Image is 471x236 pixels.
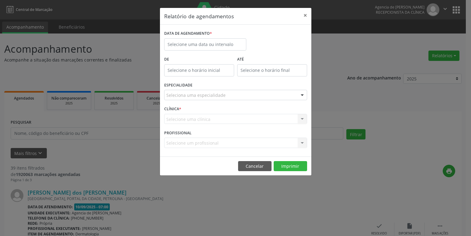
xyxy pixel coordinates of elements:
label: CLÍNICA [164,104,181,114]
button: Cancelar [238,161,272,171]
h5: Relatório de agendamentos [164,12,234,20]
label: PROFISSIONAL [164,128,192,138]
label: De [164,55,234,64]
input: Selecione o horário final [237,64,307,76]
label: DATA DE AGENDAMENTO [164,29,212,38]
label: ATÉ [237,55,307,64]
button: Imprimir [274,161,307,171]
input: Selecione o horário inicial [164,64,234,76]
input: Selecione uma data ou intervalo [164,38,246,51]
span: Seleciona uma especialidade [166,92,226,98]
label: ESPECIALIDADE [164,81,192,90]
button: Close [299,8,311,23]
